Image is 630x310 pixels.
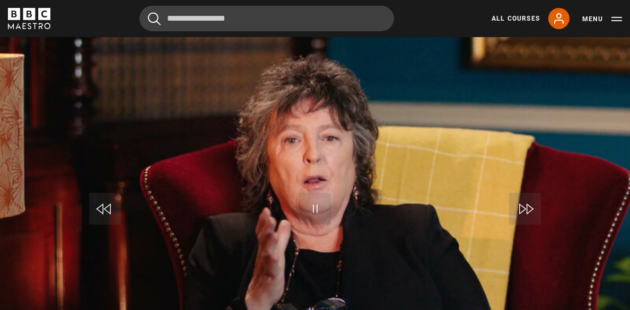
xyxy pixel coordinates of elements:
[148,12,161,25] button: Submit the search query
[139,6,394,31] input: Search
[8,8,50,29] svg: BBC Maestro
[582,14,622,24] button: Toggle navigation
[492,14,540,23] a: All Courses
